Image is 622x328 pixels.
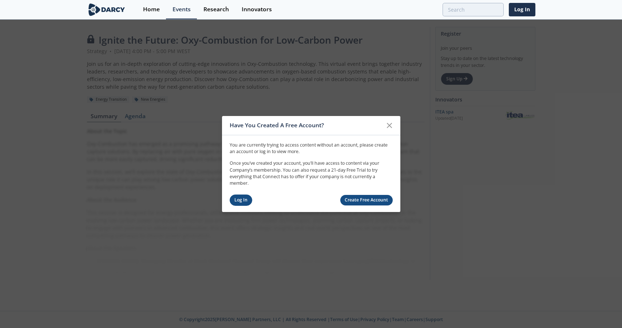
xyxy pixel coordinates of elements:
[443,3,504,16] input: Advanced Search
[509,3,535,16] a: Log In
[242,7,272,12] div: Innovators
[173,7,191,12] div: Events
[203,7,229,12] div: Research
[230,119,383,132] div: Have You Created A Free Account?
[230,141,393,155] p: You are currently trying to access content without an account, please create an account or log in...
[230,160,393,187] p: Once you’ve created your account, you’ll have access to content via your Company’s membership. Yo...
[143,7,160,12] div: Home
[340,195,393,205] a: Create Free Account
[87,3,127,16] img: logo-wide.svg
[230,195,253,206] a: Log In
